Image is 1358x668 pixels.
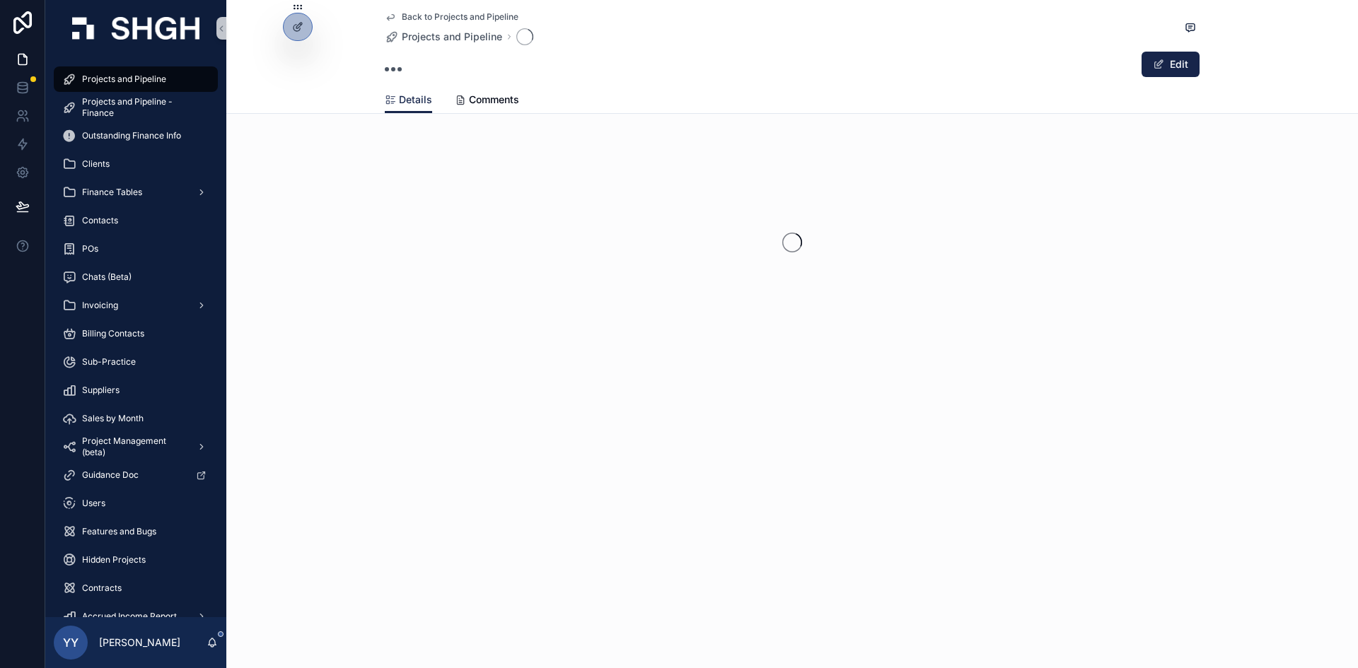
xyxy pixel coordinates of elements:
a: Clients [54,151,218,177]
a: Sales by Month [54,406,218,431]
a: Billing Contacts [54,321,218,346]
a: Sub-Practice [54,349,218,375]
a: Features and Bugs [54,519,218,544]
span: Clients [82,158,110,170]
span: Sub-Practice [82,356,136,368]
span: Back to Projects and Pipeline [402,11,518,23]
span: Users [82,498,105,509]
span: Guidance Doc [82,469,139,481]
a: Hidden Projects [54,547,218,573]
span: Invoicing [82,300,118,311]
a: Contracts [54,575,218,601]
a: POs [54,236,218,262]
p: [PERSON_NAME] [99,635,180,650]
span: Comments [469,93,519,107]
a: Chats (Beta) [54,264,218,290]
span: Billing Contacts [82,328,144,339]
div: scrollable content [45,57,226,617]
span: Contracts [82,582,122,594]
span: Projects and Pipeline - Finance [82,96,204,119]
span: Contacts [82,215,118,226]
span: Chats (Beta) [82,271,132,283]
span: Project Management (beta) [82,435,185,458]
span: Accrued Income Report [82,611,177,622]
a: Projects and Pipeline [385,30,502,44]
span: YY [63,634,79,651]
a: Finance Tables [54,180,218,205]
span: Sales by Month [82,413,144,424]
a: Back to Projects and Pipeline [385,11,518,23]
span: Suppliers [82,385,120,396]
span: Details [399,93,432,107]
span: Outstanding Finance Info [82,130,181,141]
span: Features and Bugs [82,526,156,537]
a: Details [385,87,432,114]
a: Comments [455,87,519,115]
span: Finance Tables [82,187,142,198]
a: Suppliers [54,377,218,403]
img: App logo [72,17,199,40]
a: Outstanding Finance Info [54,123,218,148]
button: Edit [1142,52,1200,77]
a: Contacts [54,208,218,233]
a: Accrued Income Report [54,604,218,629]
a: Users [54,491,218,516]
a: Invoicing [54,293,218,318]
span: Projects and Pipeline [82,74,166,85]
a: Guidance Doc [54,462,218,488]
a: Project Management (beta) [54,434,218,459]
a: Projects and Pipeline [54,66,218,92]
span: Hidden Projects [82,554,146,566]
span: POs [82,243,98,254]
a: Projects and Pipeline - Finance [54,95,218,120]
span: Projects and Pipeline [402,30,502,44]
